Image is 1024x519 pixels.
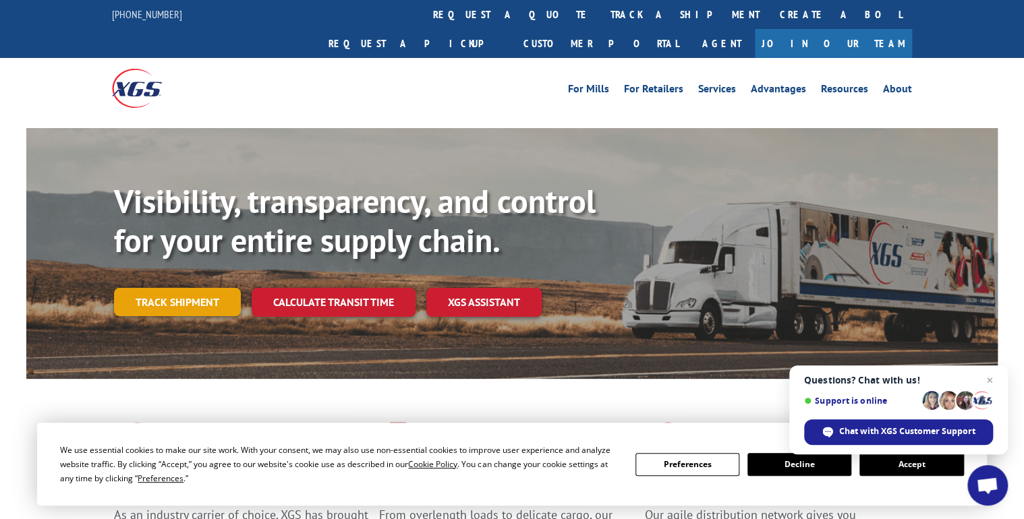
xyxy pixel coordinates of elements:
[755,29,912,58] a: Join Our Team
[513,29,689,58] a: Customer Portal
[859,453,963,476] button: Accept
[408,458,457,470] span: Cookie Policy
[37,423,987,506] div: Cookie Consent Prompt
[114,180,596,261] b: Visibility, transparency, and control for your entire supply chain.
[60,443,619,485] div: We use essential cookies to make our site work. With your consent, we may also use non-essential ...
[698,84,736,98] a: Services
[747,453,851,476] button: Decline
[252,288,416,317] a: Calculate transit time
[635,453,739,476] button: Preferences
[624,84,683,98] a: For Retailers
[982,372,998,388] span: Close chat
[804,396,917,406] span: Support is online
[821,84,868,98] a: Resources
[114,288,241,316] a: Track shipment
[751,84,806,98] a: Advantages
[839,425,975,437] span: Chat with XGS Customer Support
[883,84,912,98] a: About
[804,375,993,386] span: Questions? Chat with us!
[689,29,755,58] a: Agent
[426,288,542,317] a: XGS ASSISTANT
[568,84,609,98] a: For Mills
[967,465,1008,506] div: Open chat
[112,7,182,21] a: [PHONE_NUMBER]
[318,29,513,58] a: Request a pickup
[804,419,993,445] div: Chat with XGS Customer Support
[138,472,183,484] span: Preferences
